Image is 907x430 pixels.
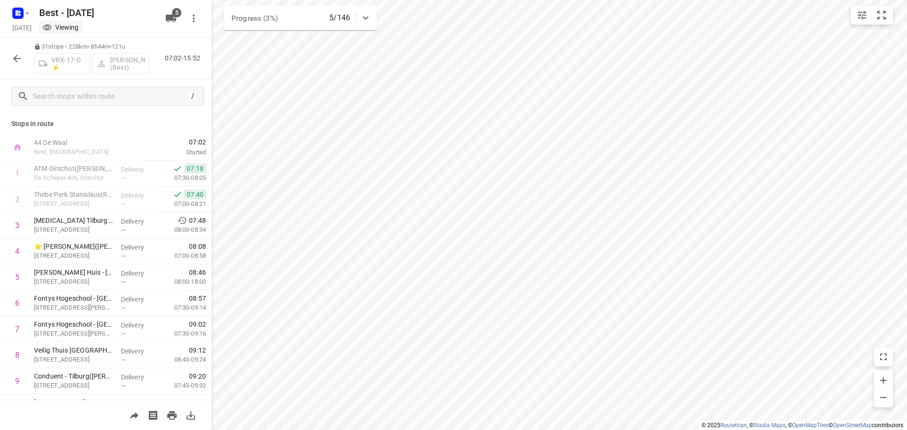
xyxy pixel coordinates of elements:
p: 31 stops • 228km • 8h44m [34,42,149,51]
p: 5/146 [329,12,350,24]
span: Print shipping labels [144,410,163,419]
button: 5 [162,9,180,28]
span: Download route [181,410,200,419]
p: Fontys Hogeschool - Tilburg(Karin Franken) [34,320,113,329]
div: 7 [15,325,19,334]
p: 07:30-09:14 [159,303,206,312]
p: Ronald McDonald Huis - Middenwest Brabant (Tilburg)(Ronald McDonald) [34,268,113,277]
p: Stationsstraat 20, Tilburg [34,381,113,390]
span: — [121,278,126,286]
p: Veilig Thuis Midden-Brabant(Margit Dekkers) [34,346,113,355]
p: Delivery [121,243,156,252]
p: 08:00-08:34 [159,225,206,235]
p: Conduent - Tilburg(Nancy Janssens) [34,371,113,381]
p: Driehuizendijk 1, Tilburg [34,225,113,235]
p: Thebe Park Stanislaus(Roos) [34,190,113,199]
p: 07:00-08:58 [159,251,206,261]
p: Delivery [121,398,156,408]
p: Delivery [121,191,156,200]
button: Map settings [853,6,872,25]
p: Delivery [121,346,156,356]
span: 07:18 [184,164,206,173]
span: 09:35 [189,397,206,407]
p: Started [144,148,206,157]
div: small contained button group [851,6,893,25]
div: You are currently in view mode. To make any changes, go to edit project. [43,23,78,32]
p: 08:00-18:00 [159,277,206,287]
span: — [121,382,126,389]
div: 9 [15,377,19,386]
span: — [121,330,126,337]
span: Share route [125,410,144,419]
span: 07:40 [184,190,206,199]
span: — [121,304,126,312]
p: Kloosterdreef 3, Moergestel [34,199,113,209]
p: 07:45-09:32 [159,381,206,390]
p: [STREET_ADDRESS] [34,355,113,364]
span: — [121,175,126,182]
div: 5 [15,273,19,282]
span: 121u [111,43,125,50]
div: Progress (3%)5/146 [224,6,377,30]
svg: Done [173,190,182,199]
p: Stops in route [11,119,200,129]
p: 07:00-08:21 [159,199,206,209]
div: 8 [15,351,19,360]
span: Print route [163,410,181,419]
div: / [188,91,198,101]
span: — [121,201,126,208]
p: Fontys Hogeschool - Tilburg(Karin Franken) [34,294,113,303]
span: — [121,356,126,363]
p: Michael Page International B.V. - Tilburg(Elaha Habib / Sue Ip-Choi) [34,397,113,407]
svg: Done [173,164,182,173]
span: 09:02 [189,320,206,329]
span: 07:02 [144,137,206,147]
p: 07:30-08:05 [159,173,206,183]
p: Professor Goossenslaan 1, Tilburg [34,303,113,312]
div: 1 [15,169,19,178]
span: 08:57 [189,294,206,303]
span: 08:46 [189,268,206,277]
div: 6 [15,299,19,308]
a: Stadia Maps [753,422,786,429]
span: 08:08 [189,242,206,251]
p: ATM Oirschot(Jasper van Agt) [34,164,113,173]
div: 4 [15,247,19,256]
a: OpenStreetMap [833,422,872,429]
p: 44 De Waal [34,138,132,147]
p: Delivery [121,165,156,174]
svg: Early [178,216,187,225]
button: Fit zoom [872,6,891,25]
p: Delivery [121,217,156,226]
div: 3 [15,221,19,230]
p: 07:02-15:52 [165,53,204,63]
p: Delivery [121,320,156,330]
p: 08:45-09:24 [159,355,206,364]
p: 07:30-09:16 [159,329,206,338]
span: 09:12 [189,346,206,355]
span: — [121,227,126,234]
span: 07:48 [189,216,206,225]
p: Hilvarenbeekse Weg 60A, Tilburg [34,277,113,287]
p: Delivery [121,269,156,278]
input: Search stops within route [33,89,188,104]
p: Delivery [121,372,156,382]
div: 2 [15,195,19,204]
span: — [121,253,126,260]
p: Best, [GEOGRAPHIC_DATA] [34,147,132,157]
span: • [110,43,111,50]
span: 09:20 [189,371,206,381]
span: 5 [172,8,181,17]
a: Routetitan [720,422,747,429]
p: De Scheper 406, Oirschot [34,173,113,183]
p: Renova Tilburg BV (Bob van Weegberg) [34,216,113,225]
button: More [184,9,203,28]
li: © 2025 , © , © © contributors [702,422,903,429]
span: Progress (3%) [231,14,278,23]
a: OpenMapTiles [792,422,829,429]
p: Hilvarenbeekse Weg 60, Tilburg [34,251,113,261]
p: Delivery [121,295,156,304]
p: ⭐ ETZ Elisabeth(Tessa Hofstra) [34,242,113,251]
p: Professor Goossenslaan 1, Tilburg [34,329,113,338]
